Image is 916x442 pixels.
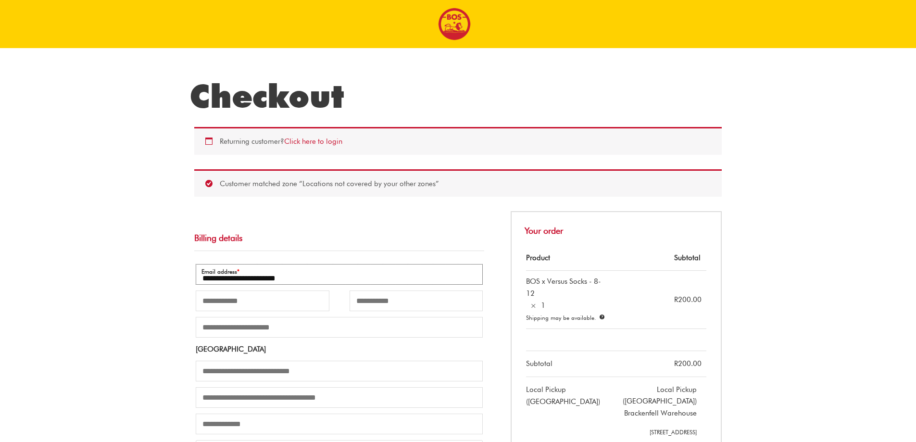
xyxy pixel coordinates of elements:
[674,359,702,368] bdi: 200.00
[194,127,722,155] div: Returning customer?
[438,8,471,40] img: BOS logo finals-200px
[526,351,609,377] th: Subtotal
[674,295,678,304] span: R
[189,77,727,115] h1: Checkout
[526,314,599,321] small: Shipping may be available.
[194,223,484,251] h3: Billing details
[620,407,697,439] div: Brackenfell Warehouse
[194,169,722,197] div: Customer matched zone “Locations not covered by your other zones”
[284,137,342,146] a: Click here to login
[620,427,697,439] div: [STREET_ADDRESS]
[526,245,609,271] th: Product
[196,345,266,354] strong: [GEOGRAPHIC_DATA]
[511,211,722,245] h3: Your order
[674,359,678,368] span: R
[526,276,604,300] div: BOS x Versus Socks - 8-12
[623,385,697,406] label: Local Pickup ([GEOGRAPHIC_DATA])
[609,245,706,271] th: Subtotal
[674,295,702,304] bdi: 200.00
[530,300,545,312] strong: × 1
